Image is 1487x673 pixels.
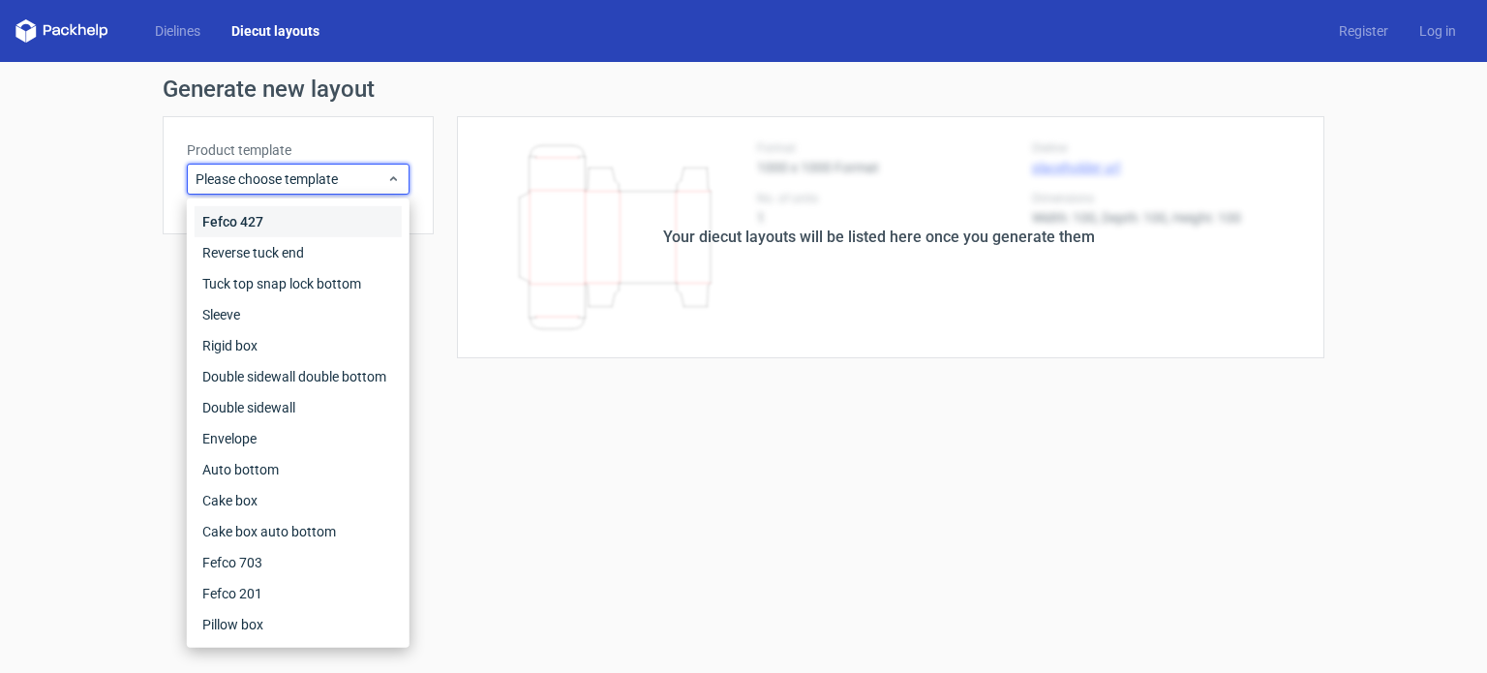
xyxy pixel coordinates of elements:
[187,140,410,160] label: Product template
[216,21,335,41] a: Diecut layouts
[195,299,402,330] div: Sleeve
[195,485,402,516] div: Cake box
[195,361,402,392] div: Double sidewall double bottom
[195,268,402,299] div: Tuck top snap lock bottom
[196,169,386,189] span: Please choose template
[195,609,402,640] div: Pillow box
[139,21,216,41] a: Dielines
[195,454,402,485] div: Auto bottom
[195,516,402,547] div: Cake box auto bottom
[163,77,1324,101] h1: Generate new layout
[1323,21,1404,41] a: Register
[663,226,1095,249] div: Your diecut layouts will be listed here once you generate them
[195,578,402,609] div: Fefco 201
[195,392,402,423] div: Double sidewall
[195,547,402,578] div: Fefco 703
[1404,21,1472,41] a: Log in
[195,206,402,237] div: Fefco 427
[195,330,402,361] div: Rigid box
[195,423,402,454] div: Envelope
[195,237,402,268] div: Reverse tuck end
